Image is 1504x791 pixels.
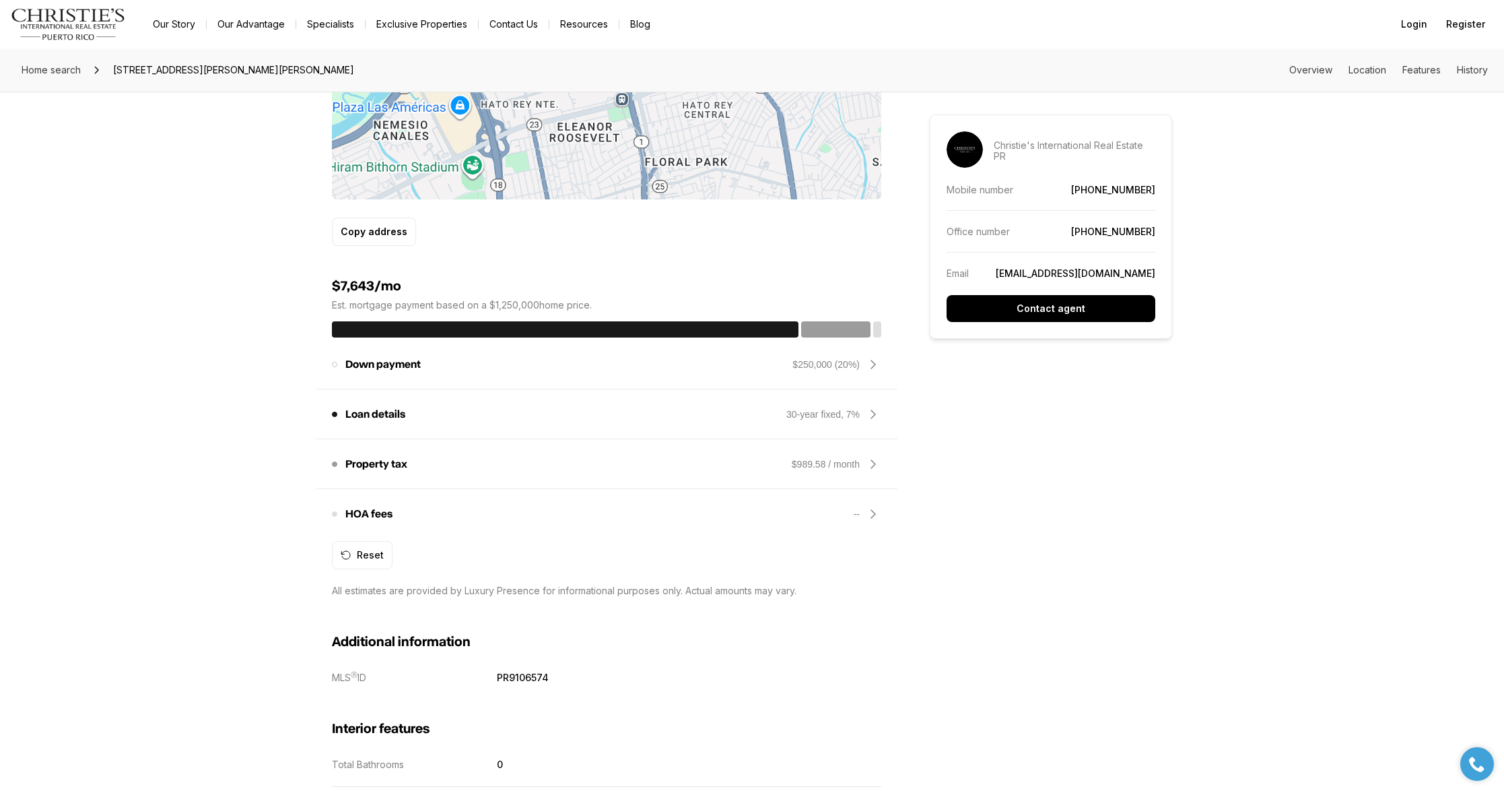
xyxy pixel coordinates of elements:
a: Skip to: History [1457,64,1488,75]
button: Register [1438,11,1493,38]
a: [PHONE_NUMBER] [1071,184,1155,195]
a: [EMAIL_ADDRESS][DOMAIN_NAME] [996,267,1155,279]
p: Loan details [345,409,405,420]
p: 0 [497,759,503,770]
a: Our Advantage [207,15,296,34]
p: Est. mortgage payment based on a $1,250,000 home price. [332,300,881,311]
div: HOA fees-- [332,498,881,530]
h3: Interior features [332,721,881,737]
div: -- [854,507,860,521]
p: Mobile number [947,184,1013,195]
span: Register [1446,19,1485,30]
div: Loan details30-year fixed, 7% [332,398,881,431]
p: PR9106574 [497,672,549,683]
a: Specialists [296,15,365,34]
a: Blog [619,15,661,34]
a: Exclusive Properties [366,15,478,34]
button: Contact agent [947,295,1155,322]
img: logo [11,8,126,40]
p: Christie's International Real Estate PR [994,140,1155,162]
button: Contact Us [479,15,549,34]
p: HOA fees [345,509,392,519]
p: Contact agent [1017,303,1085,314]
h3: Additional information [332,634,881,650]
button: Copy address [332,218,416,246]
a: Skip to: Location [1348,64,1386,75]
a: Skip to: Overview [1289,64,1332,75]
a: [PHONE_NUMBER] [1071,226,1155,237]
p: Office number [947,226,1010,237]
p: Property tax [345,459,407,470]
span: Login [1401,19,1427,30]
span: Home search [22,64,81,75]
a: Resources [549,15,619,34]
button: Reset [332,541,392,569]
p: Copy address [341,226,407,237]
div: Down payment$250,000 (20%) [332,348,881,381]
div: Property tax$989.58 / month [332,448,881,480]
div: $989.58 / month [792,457,860,471]
span: [STREET_ADDRESS][PERSON_NAME][PERSON_NAME] [108,59,360,81]
p: Total Bathrooms [332,759,404,770]
button: Login [1393,11,1435,38]
nav: Page section menu [1289,65,1488,75]
span: Ⓡ [351,670,357,678]
p: Email [947,267,969,279]
h4: $7,643/mo [332,278,881,294]
p: MLS ID [332,672,366,683]
a: Skip to: Features [1402,64,1441,75]
div: $250,000 (20%) [792,358,860,371]
p: Down payment [345,359,421,370]
a: Home search [16,59,86,81]
p: All estimates are provided by Luxury Presence for informational purposes only. Actual amounts may... [332,586,796,596]
a: Our Story [142,15,206,34]
div: Reset [341,550,384,561]
div: 30-year fixed, 7% [786,408,860,421]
